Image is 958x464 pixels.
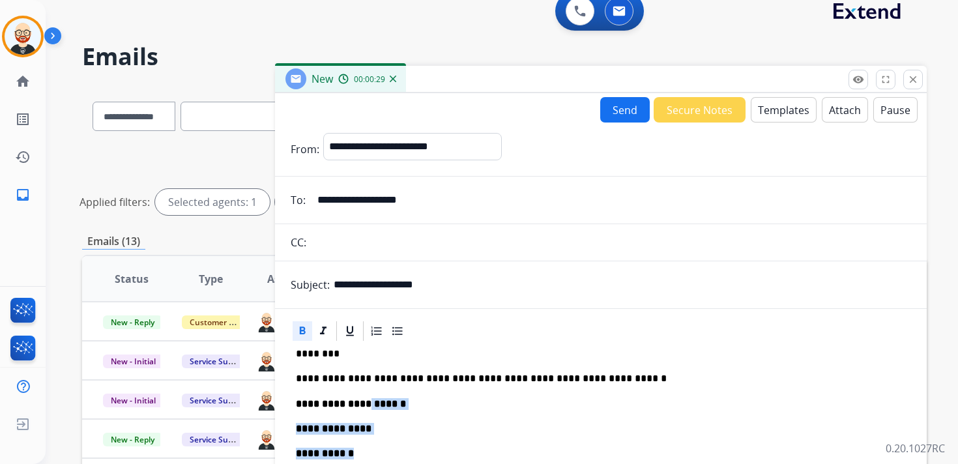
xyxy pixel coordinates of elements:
mat-icon: fullscreen [880,74,892,85]
p: Subject: [291,277,330,293]
p: Emails (13) [82,233,145,250]
button: Templates [751,97,817,123]
mat-icon: home [15,74,31,89]
p: Applied filters: [80,194,150,210]
span: New - Reply [103,433,162,446]
span: Service Support [182,433,256,446]
h2: Emails [82,44,927,70]
div: Ordered List [367,321,386,341]
img: agent-avatar [256,388,277,411]
button: Secure Notes [654,97,746,123]
img: agent-avatar [256,428,277,450]
span: Type [199,271,223,287]
span: Status [115,271,149,287]
button: Attach [822,97,868,123]
span: Service Support [182,394,256,407]
div: Bullet List [388,321,407,341]
img: agent-avatar [256,310,277,332]
mat-icon: list_alt [15,111,31,127]
button: Pause [873,97,918,123]
span: New - Initial [103,394,164,407]
span: Assignee [267,271,313,287]
mat-icon: inbox [15,187,31,203]
img: agent-avatar [256,349,277,371]
p: 0.20.1027RC [886,441,945,456]
div: Underline [340,321,360,341]
mat-icon: history [15,149,31,165]
p: CC: [291,235,306,250]
mat-icon: close [907,74,919,85]
img: avatar [5,18,41,55]
p: To: [291,192,306,208]
span: Service Support [182,355,256,368]
span: 00:00:29 [354,74,385,85]
div: Italic [313,321,333,341]
mat-icon: remove_red_eye [852,74,864,85]
p: From: [291,141,319,157]
span: Customer Support [182,315,267,329]
span: New [312,72,333,86]
div: Selected agents: 1 [155,189,270,215]
span: New - Initial [103,355,164,368]
div: Bold [293,321,312,341]
button: Send [600,97,650,123]
span: New - Reply [103,315,162,329]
